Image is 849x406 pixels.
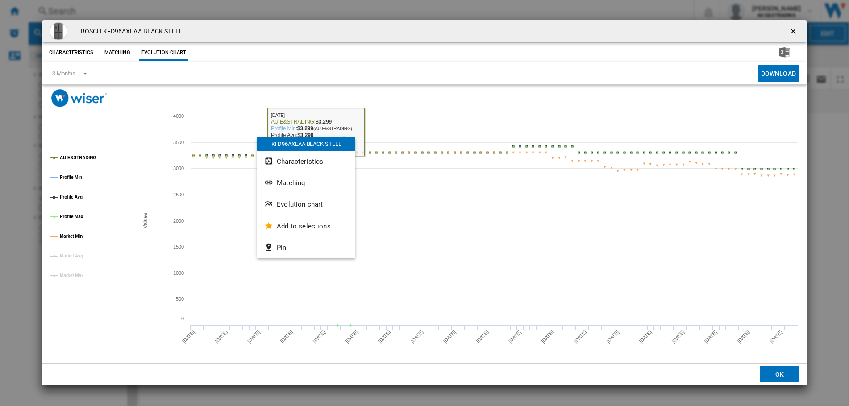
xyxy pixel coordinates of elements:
[312,329,326,344] tspan: [DATE]
[246,329,261,344] tspan: [DATE]
[173,244,184,249] tspan: 1500
[60,234,83,239] tspan: Market Min
[98,45,137,61] button: Matching
[60,273,84,278] tspan: Market Max
[540,329,555,344] tspan: [DATE]
[736,329,751,344] tspan: [DATE]
[277,244,286,252] span: Pin
[377,329,392,344] tspan: [DATE]
[277,222,336,230] span: Add to selections...
[47,45,96,61] button: Characteristics
[42,20,807,385] md-dialog: Product popup
[789,27,799,37] ng-md-icon: getI18NText('BUTTONS.CLOSE_DIALOG')
[277,179,305,187] span: Matching
[508,329,522,344] tspan: [DATE]
[176,296,184,302] tspan: 500
[214,329,229,344] tspan: [DATE]
[173,218,184,224] tspan: 2000
[573,329,587,344] tspan: [DATE]
[703,329,718,344] tspan: [DATE]
[760,366,799,382] button: OK
[257,151,355,172] button: Characteristics
[60,175,82,180] tspan: Profile Min
[277,200,323,208] span: Evolution chart
[785,22,803,40] button: getI18NText('BUTTONS.CLOSE_DIALOG')
[50,22,67,40] img: images_kfd96axeaa_hero.jpg
[181,316,184,321] tspan: 0
[277,157,323,166] span: Characteristics
[76,27,183,36] h4: BOSCH KFD96AXEAA BLACK STEEL
[139,45,189,61] button: Evolution chart
[257,237,355,258] button: Pin...
[765,45,804,61] button: Download in Excel
[344,329,359,344] tspan: [DATE]
[173,192,184,197] tspan: 2500
[475,329,490,344] tspan: [DATE]
[173,113,184,119] tspan: 4000
[257,215,355,237] button: Add to selections...
[638,329,653,344] tspan: [DATE]
[173,140,184,145] tspan: 3500
[671,329,686,344] tspan: [DATE]
[173,166,184,171] tspan: 3000
[758,65,799,82] button: Download
[60,214,83,219] tspan: Profile Max
[60,155,96,160] tspan: AU E&STRADING
[52,70,75,77] div: 3 Months
[442,329,457,344] tspan: [DATE]
[279,329,294,344] tspan: [DATE]
[769,329,783,344] tspan: [DATE]
[181,329,196,344] tspan: [DATE]
[779,47,790,58] img: excel-24x24.png
[257,172,355,194] button: Matching
[60,253,83,258] tspan: Market Avg
[410,329,424,344] tspan: [DATE]
[257,194,355,215] button: Evolution chart
[257,137,355,151] div: KFD96AXEAA BLACK STEEL
[142,212,149,228] tspan: Values
[173,270,184,276] tspan: 1000
[605,329,620,344] tspan: [DATE]
[60,195,83,199] tspan: Profile Avg
[51,89,107,107] img: logo_wiser_300x94.png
